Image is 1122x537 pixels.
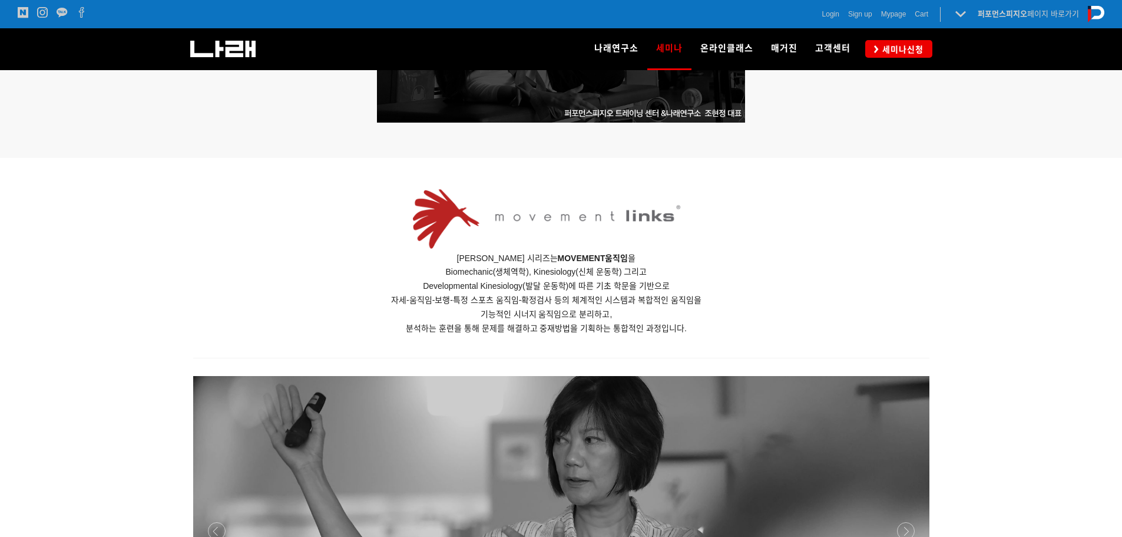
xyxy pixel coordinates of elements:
a: 세미나 [647,28,691,70]
span: 세미나신청 [879,44,924,55]
a: Sign up [848,8,872,20]
span: 기능적인 시너지 움직임으로 분리하고, [481,309,613,319]
span: 세미나 [656,39,683,58]
img: 5cb64c9483fa4.png [413,189,680,248]
span: 나래연구소 [594,43,638,54]
a: 매거진 [762,28,806,70]
span: 자세-움직임-보행-특정 스포츠 움직임-확정검사 등의 체계적인 시스템과 복합적인 움직임을 [391,295,701,305]
a: 온라인클래스 [691,28,762,70]
a: Mypage [881,8,906,20]
span: [PERSON_NAME] 시리즈는 을 [457,253,636,263]
span: 분석하는 훈련을 통해 문제를 해결하고 중재방법을 기획하는 통합적인 과정입니다. [406,324,687,333]
a: 나래연구소 [585,28,647,70]
span: 고객센터 [815,43,850,54]
a: Cart [915,8,928,20]
span: Developmental Kinesiology(발달 운동학)에 따른 기초 학문을 기반으로 [423,281,670,291]
a: Login [822,8,839,20]
strong: 움직임 [605,253,628,263]
span: 온라인클래스 [700,43,753,54]
span: 매거진 [771,43,797,54]
a: 퍼포먼스피지오페이지 바로가기 [978,9,1079,18]
a: 고객센터 [806,28,859,70]
strong: MOVEMENT [558,253,605,263]
span: Biomechanic(생체역학), Kinesiology(신체 운동학) 그리고 [446,267,647,276]
a: 세미나신청 [865,40,932,57]
strong: 퍼포먼스피지오 [978,9,1027,18]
